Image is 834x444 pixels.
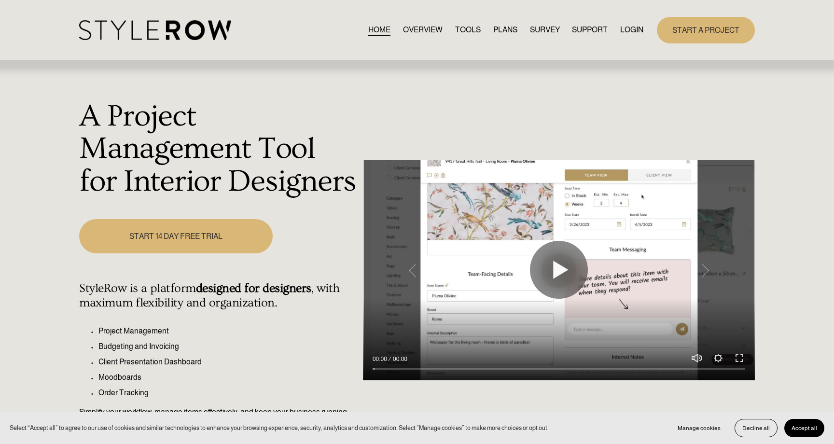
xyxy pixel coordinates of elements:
button: Manage cookies [670,419,728,437]
button: Decline all [735,419,778,437]
p: Moodboards [98,372,358,383]
p: Order Tracking [98,387,358,399]
a: folder dropdown [572,24,608,37]
div: Current time [373,354,389,364]
p: Simplify your workflow, manage items effectively, and keep your business running seamlessly. [79,406,358,430]
a: LOGIN [620,24,643,37]
button: Accept all [784,419,824,437]
img: StyleRow [79,20,231,40]
a: PLANS [493,24,517,37]
a: TOOLS [455,24,481,37]
span: SUPPORT [572,24,608,36]
a: START A PROJECT [657,17,755,43]
div: Duration [389,354,410,364]
a: SURVEY [530,24,560,37]
p: Client Presentation Dashboard [98,356,358,368]
p: Project Management [98,325,358,337]
a: START 14 DAY FREE TRIAL [79,219,272,253]
button: Play [530,241,588,299]
h1: A Project Management Tool for Interior Designers [79,100,358,198]
a: OVERVIEW [403,24,443,37]
span: Manage cookies [678,425,721,431]
h4: StyleRow is a platform , with maximum flexibility and organization. [79,281,358,310]
input: Seek [373,365,745,372]
p: Budgeting and Invoicing [98,341,358,352]
span: Accept all [792,425,817,431]
p: Select “Accept all” to agree to our use of cookies and similar technologies to enhance your brows... [10,423,549,432]
span: Decline all [742,425,770,431]
strong: designed for designers [196,281,311,295]
a: HOME [368,24,390,37]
